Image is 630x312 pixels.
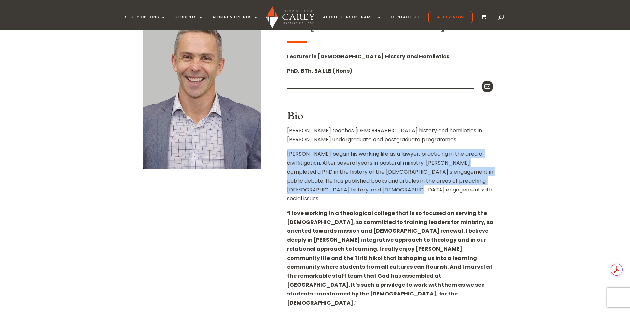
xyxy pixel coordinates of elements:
strong: Lecturer in [DEMOGRAPHIC_DATA] History and Homiletics [287,53,449,60]
a: Apply Now [428,11,473,23]
a: Students [175,15,204,30]
a: Alumni & Friends [212,15,259,30]
a: Contact Us [391,15,420,30]
strong: PhD, BTh, BA LLB (Hons) [287,67,352,75]
p: [PERSON_NAME] began his working life as a lawyer, practicing in the area of civil litigation. Aft... [287,149,493,208]
strong: I love working in a theological college that is so focused on serving the [DEMOGRAPHIC_DATA], so ... [287,209,493,307]
h3: Bio [287,110,493,126]
a: Study Options [125,15,166,30]
img: Carey Baptist College [266,6,315,28]
img: John Tucker_600x800 [143,12,261,169]
a: About [PERSON_NAME] [323,15,382,30]
p: [PERSON_NAME] teaches [DEMOGRAPHIC_DATA] history and homiletics in [PERSON_NAME] undergraduate an... [287,126,493,149]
